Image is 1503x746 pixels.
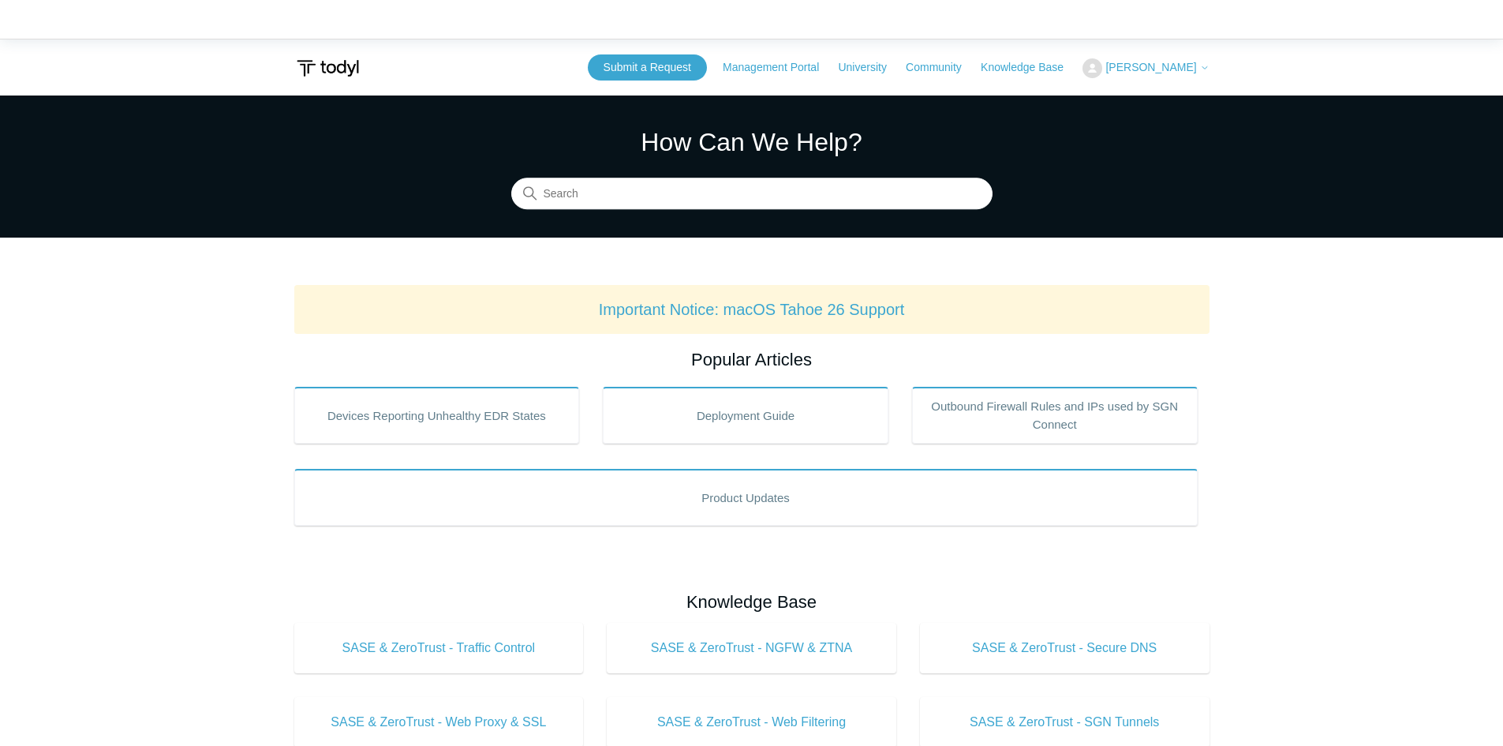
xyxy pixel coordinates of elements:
[294,469,1198,526] a: Product Updates
[511,178,993,210] input: Search
[294,347,1210,373] h2: Popular Articles
[294,54,361,83] img: Todyl Support Center Help Center home page
[318,713,560,732] span: SASE & ZeroTrust - Web Proxy & SSL
[944,713,1186,732] span: SASE & ZeroTrust - SGN Tunnels
[920,623,1210,673] a: SASE & ZeroTrust - Secure DNS
[723,59,835,76] a: Management Portal
[630,713,873,732] span: SASE & ZeroTrust - Web Filtering
[588,54,707,81] a: Submit a Request
[294,623,584,673] a: SASE & ZeroTrust - Traffic Control
[294,387,580,444] a: Devices Reporting Unhealthy EDR States
[906,59,978,76] a: Community
[599,301,905,318] a: Important Notice: macOS Tahoe 26 Support
[603,387,888,444] a: Deployment Guide
[318,639,560,658] span: SASE & ZeroTrust - Traffic Control
[1082,58,1209,78] button: [PERSON_NAME]
[294,589,1210,615] h2: Knowledge Base
[944,639,1186,658] span: SASE & ZeroTrust - Secure DNS
[511,123,993,161] h1: How Can We Help?
[981,59,1079,76] a: Knowledge Base
[630,639,873,658] span: SASE & ZeroTrust - NGFW & ZTNA
[838,59,902,76] a: University
[912,387,1198,444] a: Outbound Firewall Rules and IPs used by SGN Connect
[1105,61,1196,73] span: [PERSON_NAME]
[607,623,896,673] a: SASE & ZeroTrust - NGFW & ZTNA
